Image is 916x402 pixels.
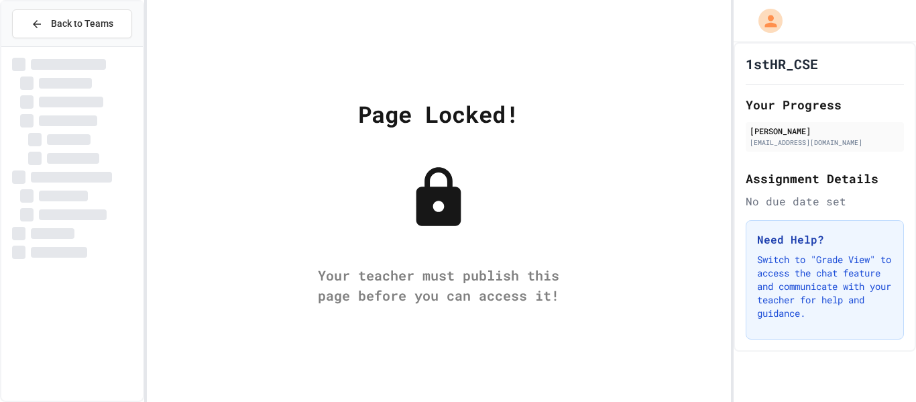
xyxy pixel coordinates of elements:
div: Page Locked! [358,97,519,131]
div: Your teacher must publish this page before you can access it! [304,265,573,305]
div: No due date set [746,193,904,209]
button: Back to Teams [12,9,132,38]
span: Back to Teams [51,17,113,31]
h3: Need Help? [757,232,893,248]
p: Switch to "Grade View" to access the chat feature and communicate with your teacher for help and ... [757,253,893,320]
div: [EMAIL_ADDRESS][DOMAIN_NAME] [750,138,900,148]
h1: 1stHR_CSE [746,54,818,73]
h2: Your Progress [746,95,904,114]
div: My Account [744,5,786,36]
h2: Assignment Details [746,169,904,188]
div: [PERSON_NAME] [750,125,900,137]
